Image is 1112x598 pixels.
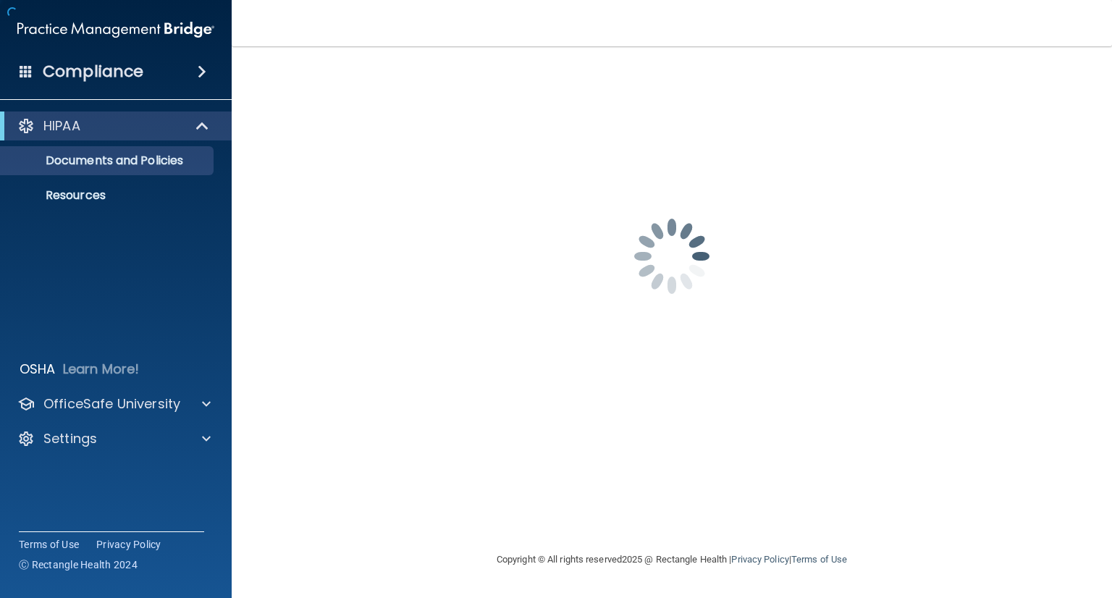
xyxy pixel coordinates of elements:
a: Privacy Policy [96,537,161,552]
p: Documents and Policies [9,153,207,168]
p: Resources [9,188,207,203]
p: OSHA [20,361,56,378]
a: Privacy Policy [731,554,788,565]
p: HIPAA [43,117,80,135]
a: HIPAA [17,117,210,135]
a: Terms of Use [19,537,79,552]
p: OfficeSafe University [43,395,180,413]
img: spinner.e123f6fc.gif [599,184,744,329]
p: Learn More! [63,361,140,378]
a: Terms of Use [791,554,847,565]
a: OfficeSafe University [17,395,211,413]
span: Ⓒ Rectangle Health 2024 [19,557,138,572]
h4: Compliance [43,62,143,82]
div: Copyright © All rights reserved 2025 @ Rectangle Health | | [408,536,936,583]
p: Settings [43,430,97,447]
a: Settings [17,430,211,447]
img: PMB logo [17,15,214,44]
